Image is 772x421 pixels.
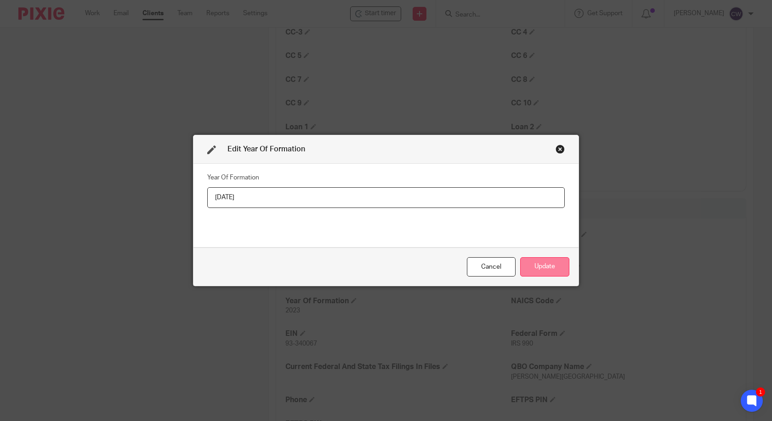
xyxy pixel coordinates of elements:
button: Update [520,257,569,277]
div: Close this dialog window [467,257,516,277]
div: Close this dialog window [556,144,565,154]
input: Year Of Formation [207,187,565,208]
div: 1 [756,387,765,397]
label: Year Of Formation [207,173,259,182]
span: Edit Year Of Formation [227,145,305,153]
